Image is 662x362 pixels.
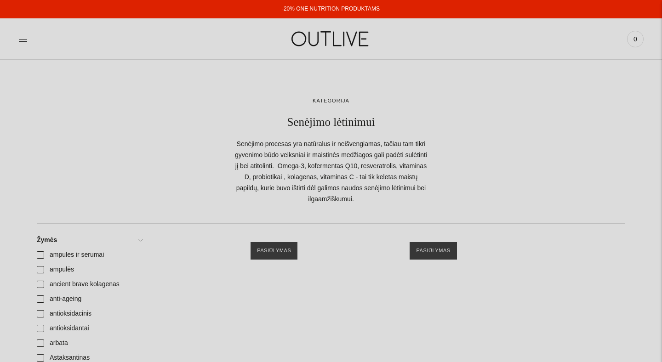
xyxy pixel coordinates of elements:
a: antioksidacinis [31,306,148,321]
a: ampulės [31,262,148,277]
a: ancient brave kolagenas [31,277,148,292]
a: -20% ONE NUTRITION PRODUKTAMS [282,6,380,12]
a: Žymės [31,233,148,248]
a: arbata [31,336,148,351]
span: 0 [629,33,642,45]
img: OUTLIVE [274,23,388,55]
a: antioksidantai [31,321,148,336]
a: ampules ir serumai [31,248,148,262]
a: 0 [627,29,644,49]
a: anti-ageing [31,292,148,306]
